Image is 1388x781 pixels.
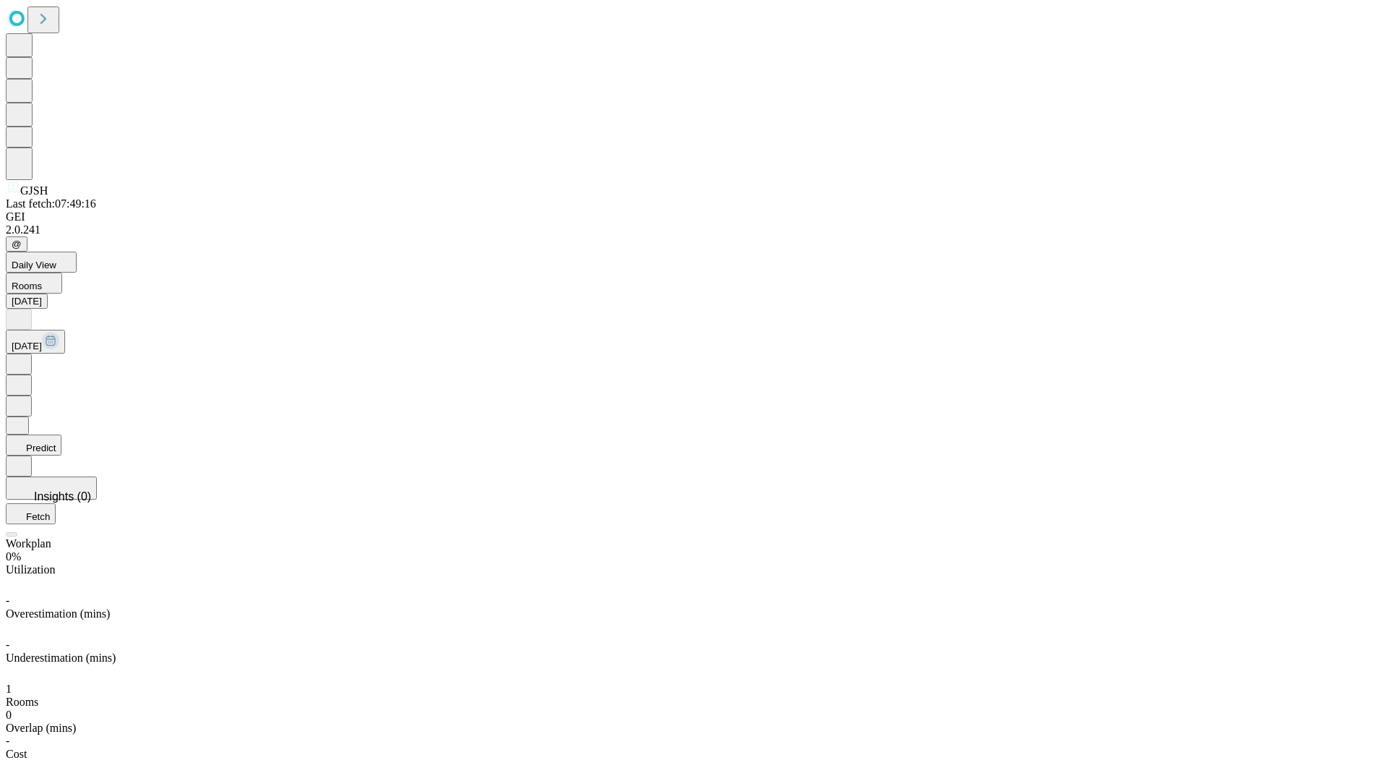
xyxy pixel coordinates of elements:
[6,652,116,664] span: Underestimation (mins)
[6,435,61,456] button: Predict
[6,197,96,210] span: Last fetch: 07:49:16
[6,273,62,294] button: Rooms
[12,341,42,351] span: [DATE]
[6,330,65,354] button: [DATE]
[6,722,76,734] span: Overlap (mins)
[6,683,12,695] span: 1
[6,294,48,309] button: [DATE]
[6,639,9,651] span: -
[6,550,21,563] span: 0%
[6,709,12,721] span: 0
[12,260,56,270] span: Daily View
[34,490,91,503] span: Insights (0)
[6,537,51,550] span: Workplan
[6,223,1382,236] div: 2.0.241
[6,735,9,747] span: -
[6,210,1382,223] div: GEI
[6,477,97,500] button: Insights (0)
[20,184,48,197] span: GJSH
[6,696,38,708] span: Rooms
[6,503,56,524] button: Fetch
[6,236,27,252] button: @
[6,252,77,273] button: Daily View
[6,748,27,760] span: Cost
[12,281,42,291] span: Rooms
[6,563,55,576] span: Utilization
[6,594,9,607] span: -
[12,239,22,249] span: @
[6,607,110,620] span: Overestimation (mins)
